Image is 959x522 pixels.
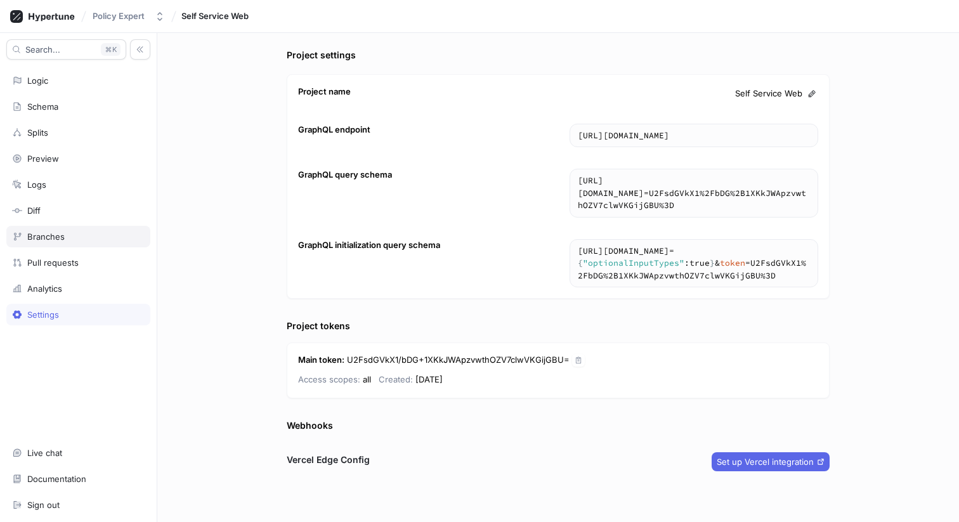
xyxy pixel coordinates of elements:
h3: Vercel Edge Config [287,453,370,466]
div: Policy Expert [93,11,145,22]
div: GraphQL query schema [298,169,392,181]
div: Schema [27,101,58,112]
button: Set up Vercel integration [712,452,830,471]
span: U2FsdGVkX1/bDG+1XKkJWApzvwthOZV7clwVKGijGBU= [347,355,570,365]
div: Settings [27,310,59,320]
a: Documentation [6,468,150,490]
div: Documentation [27,474,86,484]
span: Self Service Web [735,88,802,100]
p: [DATE] [379,372,443,387]
span: Access scopes: [298,374,360,384]
div: GraphQL endpoint [298,124,370,136]
div: Preview [27,153,59,164]
textarea: [URL][DOMAIN_NAME] [570,124,818,147]
div: Branches [27,232,65,242]
div: Analytics [27,284,62,294]
div: K [101,43,121,56]
div: GraphQL initialization query schema [298,239,440,252]
div: Logs [27,179,46,190]
textarea: https://[DOMAIN_NAME]/schema?body={"optionalInputTypes":true}&token=U2FsdGVkX1%2FbDG%2B1XKkJWApzv... [570,240,818,287]
div: Logic [27,75,48,86]
p: all [298,372,371,387]
span: Self Service Web [181,11,249,20]
button: Search...K [6,39,126,60]
strong: Main token : [298,355,344,365]
span: Search... [25,46,60,53]
textarea: [URL][DOMAIN_NAME] [570,169,818,217]
div: Sign out [27,500,60,510]
div: Project tokens [287,319,350,332]
div: Diff [27,206,41,216]
div: Pull requests [27,258,79,268]
span: Set up Vercel integration [717,458,814,466]
div: Project name [298,86,351,98]
div: Live chat [27,448,62,458]
div: Splits [27,127,48,138]
button: Policy Expert [88,6,170,27]
div: Project settings [287,48,356,62]
div: Webhooks [287,419,333,432]
span: Created: [379,374,413,384]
